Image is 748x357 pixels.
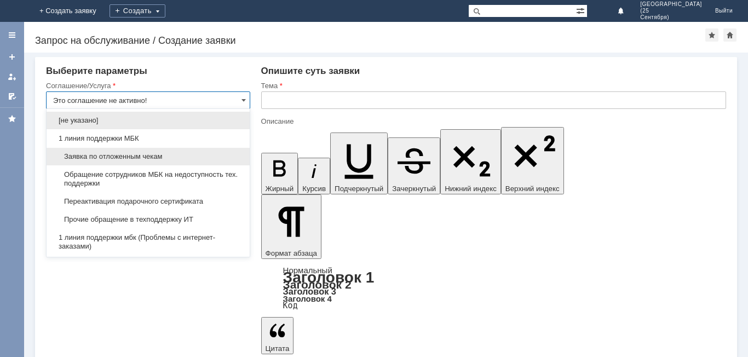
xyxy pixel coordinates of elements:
[302,185,326,193] span: Курсив
[283,266,332,275] a: Нормальный
[266,344,290,353] span: Цитата
[440,129,501,194] button: Нижний индекс
[283,294,332,303] a: Заголовок 4
[640,8,702,14] span: (25
[298,158,330,194] button: Курсив
[705,28,718,42] div: Добавить в избранное
[283,301,298,310] a: Код
[53,116,243,125] span: [не указано]
[35,35,705,46] div: Запрос на обслуживание / Создание заявки
[576,5,587,15] span: Расширенный поиск
[330,133,388,194] button: Подчеркнутый
[53,215,243,224] span: Прочие обращение в техподдержку ИТ
[53,197,243,206] span: Переактивация подарочного сертификата
[505,185,560,193] span: Верхний индекс
[266,185,294,193] span: Жирный
[46,66,147,76] span: Выберите параметры
[46,82,248,89] div: Соглашение/Услуга
[283,269,375,286] a: Заголовок 1
[53,134,243,143] span: 1 линия поддержки МБК
[3,48,21,66] a: Создать заявку
[335,185,383,193] span: Подчеркнутый
[261,267,726,309] div: Формат абзаца
[261,118,724,125] div: Описание
[110,4,165,18] div: Создать
[388,137,440,194] button: Зачеркнутый
[3,68,21,85] a: Мои заявки
[640,14,702,21] span: Сентября)
[261,82,724,89] div: Тема
[261,194,321,259] button: Формат абзаца
[501,127,564,194] button: Верхний индекс
[723,28,737,42] div: Сделать домашней страницей
[53,152,243,161] span: Заявка по отложенным чекам
[261,317,294,354] button: Цитата
[53,233,243,251] span: 1 линия поддержки мбк (Проблемы с интернет-заказами)
[283,278,352,291] a: Заголовок 2
[392,185,436,193] span: Зачеркнутый
[3,88,21,105] a: Мои согласования
[640,1,702,8] span: [GEOGRAPHIC_DATA]
[283,286,336,296] a: Заголовок 3
[445,185,497,193] span: Нижний индекс
[266,249,317,257] span: Формат абзаца
[261,66,360,76] span: Опишите суть заявки
[261,153,298,194] button: Жирный
[53,170,243,188] span: Обращение сотрудников МБК на недоступность тех. поддержки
